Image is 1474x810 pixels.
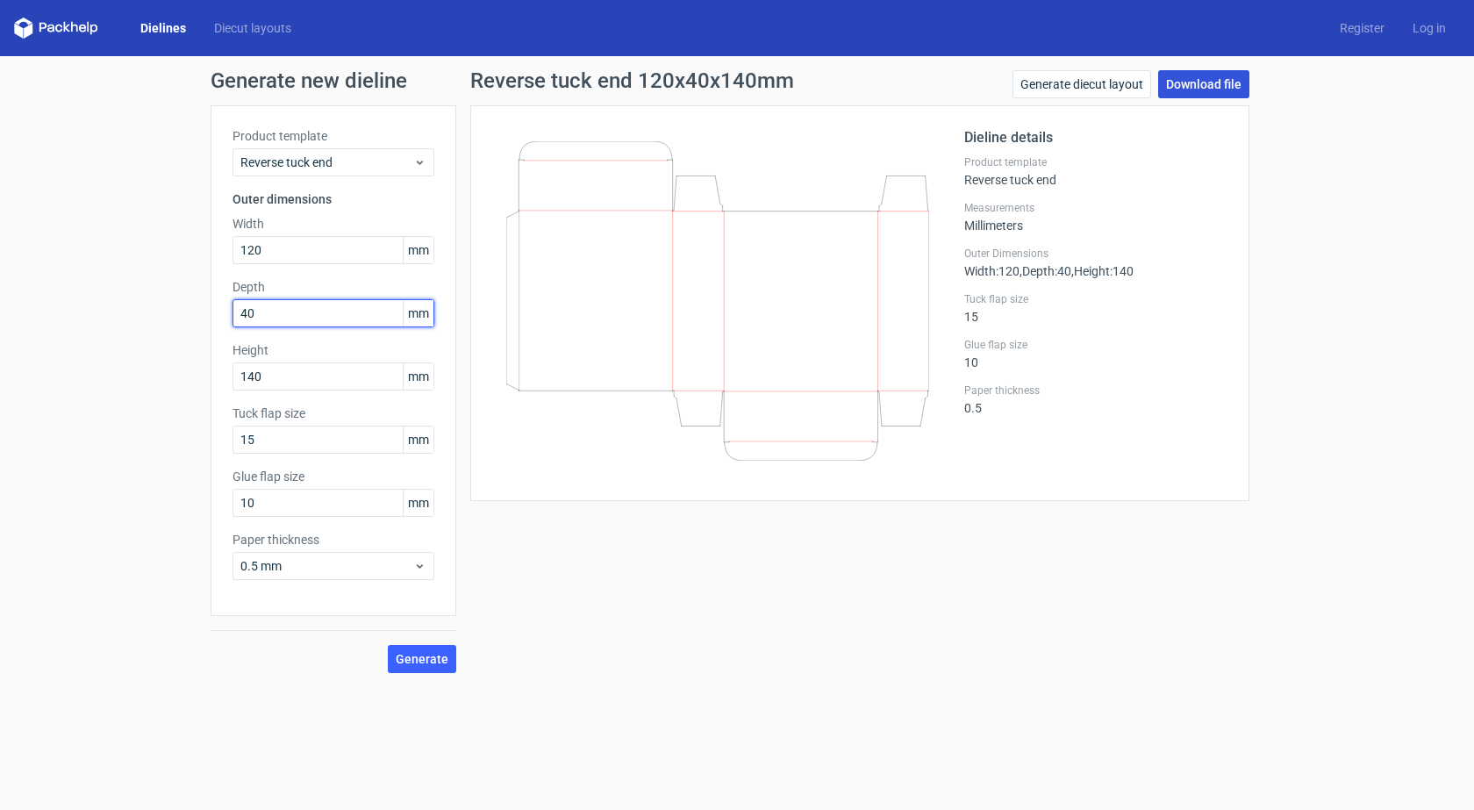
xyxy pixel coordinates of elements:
[964,383,1227,415] div: 0.5
[403,490,433,516] span: mm
[388,645,456,673] button: Generate
[964,127,1227,148] h2: Dieline details
[964,155,1227,169] label: Product template
[1399,19,1460,37] a: Log in
[233,127,434,145] label: Product template
[964,383,1227,398] label: Paper thickness
[240,557,413,575] span: 0.5 mm
[396,653,448,665] span: Generate
[211,70,1263,91] h1: Generate new dieline
[964,201,1227,233] div: Millimeters
[470,70,794,91] h1: Reverse tuck end 120x40x140mm
[233,531,434,548] label: Paper thickness
[964,264,1020,278] span: Width : 120
[964,292,1227,306] label: Tuck flap size
[233,405,434,422] label: Tuck flap size
[233,468,434,485] label: Glue flap size
[233,278,434,296] label: Depth
[964,201,1227,215] label: Measurements
[1326,19,1399,37] a: Register
[200,19,305,37] a: Diecut layouts
[1020,264,1071,278] span: , Depth : 40
[403,363,433,390] span: mm
[233,190,434,208] h3: Outer dimensions
[1071,264,1134,278] span: , Height : 140
[964,338,1227,352] label: Glue flap size
[1012,70,1151,98] a: Generate diecut layout
[964,247,1227,261] label: Outer Dimensions
[240,154,413,171] span: Reverse tuck end
[964,292,1227,324] div: 15
[1158,70,1249,98] a: Download file
[964,338,1227,369] div: 10
[126,19,200,37] a: Dielines
[233,215,434,233] label: Width
[964,155,1227,187] div: Reverse tuck end
[403,427,433,453] span: mm
[403,237,433,263] span: mm
[403,300,433,326] span: mm
[233,341,434,359] label: Height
